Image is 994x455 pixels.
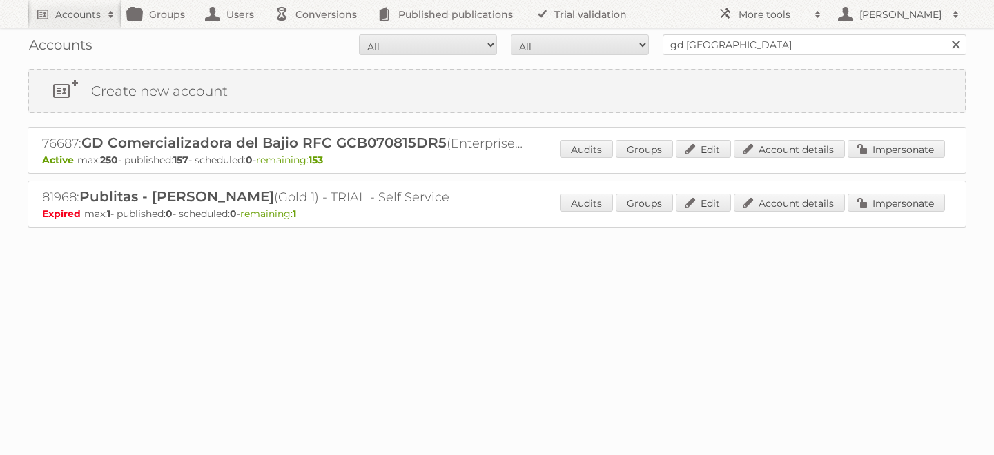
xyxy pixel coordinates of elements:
h2: [PERSON_NAME] [856,8,946,21]
a: Audits [560,194,613,212]
a: Impersonate [848,194,945,212]
a: Audits [560,140,613,158]
span: Publitas - [PERSON_NAME] [79,188,274,205]
strong: 1 [293,208,296,220]
a: Impersonate [848,140,945,158]
a: Create new account [29,70,965,112]
a: Edit [676,140,731,158]
a: Account details [734,140,845,158]
h2: Accounts [55,8,101,21]
p: max: - published: - scheduled: - [42,208,952,220]
strong: 250 [100,154,118,166]
strong: 1 [107,208,110,220]
strong: 0 [166,208,173,220]
span: Expired [42,208,84,220]
a: Edit [676,194,731,212]
span: remaining: [256,154,323,166]
strong: 153 [309,154,323,166]
p: max: - published: - scheduled: - [42,154,952,166]
span: remaining: [240,208,296,220]
span: GD Comercializadora del Bajio RFC GCB070815DR5 [81,134,447,151]
span: Active [42,154,77,166]
a: Account details [734,194,845,212]
h2: 81968: (Gold 1) - TRIAL - Self Service [42,188,525,206]
h2: More tools [739,8,808,21]
strong: 157 [173,154,188,166]
a: Groups [616,194,673,212]
h2: 76687: (Enterprise 250) [42,134,525,152]
strong: 0 [230,208,237,220]
a: Groups [616,140,673,158]
strong: 0 [246,154,253,166]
